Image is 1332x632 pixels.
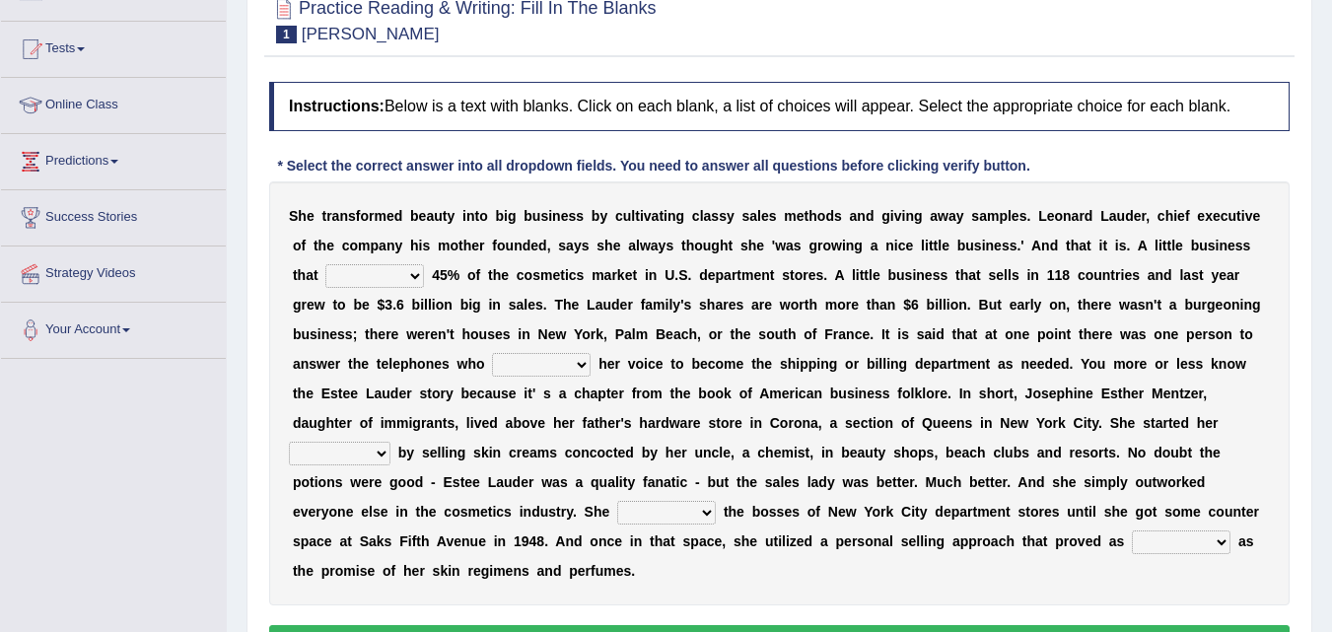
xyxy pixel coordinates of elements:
b: l [1171,238,1175,253]
b: o [795,267,804,283]
b: s [558,238,566,253]
b: l [631,208,635,224]
b: s [1010,238,1017,253]
b: t [443,208,448,224]
b: t [314,238,318,253]
b: o [350,238,359,253]
b: a [1072,208,1080,224]
b: l [869,267,873,283]
b: . [688,267,692,283]
b: p [716,267,725,283]
b: t [1236,208,1241,224]
b: s [1019,208,1027,224]
b: b [524,208,532,224]
b: u [1228,208,1237,224]
b: r [326,208,331,224]
b: Instructions: [289,98,385,114]
b: e [942,238,949,253]
b: . [1017,238,1020,253]
b: 4 [432,267,440,283]
b: g [854,238,863,253]
b: a [930,208,938,224]
b: t [458,238,463,253]
b: h [318,238,327,253]
b: s [711,208,719,224]
b: L [1100,208,1109,224]
b: h [748,238,757,253]
b: d [866,208,875,224]
b: a [652,208,660,224]
b: h [604,238,613,253]
b: w [831,238,842,253]
b: t [314,267,318,283]
b: y [727,208,735,224]
b: e [625,267,633,283]
b: n [667,208,676,224]
b: d [825,208,834,224]
b: t [864,267,869,283]
b: a [306,267,314,283]
b: a [871,238,878,253]
b: n [1219,238,1227,253]
b: e [552,267,560,283]
b: y [956,208,964,224]
b: l [757,208,761,224]
b: e [1177,208,1185,224]
b: t [934,238,939,253]
b: e [1012,208,1019,224]
b: b [495,208,504,224]
b: i [504,208,508,224]
b: t [790,267,795,283]
b: s [577,267,585,283]
small: [PERSON_NAME] [302,25,440,43]
b: s [1208,238,1216,253]
b: u [532,208,541,224]
b: i [1173,208,1177,224]
b: c [615,208,623,224]
b: l [1008,208,1012,224]
b: s [1243,238,1251,253]
b: o [694,238,703,253]
b: t [770,267,775,283]
b: u [965,238,974,253]
b: w [938,208,948,224]
h4: Below is a text with blanks. Click on each blank, a list of choices will appear. Select the appro... [269,82,1290,131]
b: s [816,267,824,283]
b: i [548,208,552,224]
b: s [1002,238,1010,253]
b: a [704,208,712,224]
b: a [332,208,340,224]
b: h [493,267,502,283]
b: . [823,267,827,283]
b: n [846,238,855,253]
b: e [326,238,334,253]
b: e [613,238,621,253]
b: i [645,267,649,283]
b: i [1241,208,1245,224]
b: o [467,267,476,283]
b: g [711,238,720,253]
b: s [596,238,604,253]
b: u [506,238,515,253]
b: e [501,267,509,283]
b: v [1245,208,1253,224]
b: f [492,238,497,253]
b: n [986,238,995,253]
b: a [426,208,434,224]
b: S [289,208,298,224]
b: a [948,208,956,224]
b: d [1050,238,1059,253]
b: b [592,208,600,224]
b: i [912,267,916,283]
b: . [1026,208,1030,224]
b: t [635,208,640,224]
b: h [463,238,472,253]
b: y [659,238,666,253]
b: m [358,238,370,253]
b: a [1079,238,1087,253]
b: 5 [440,267,448,283]
b: n [466,208,475,224]
b: r [611,267,616,283]
b: t [1066,238,1071,253]
b: n [386,238,395,253]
